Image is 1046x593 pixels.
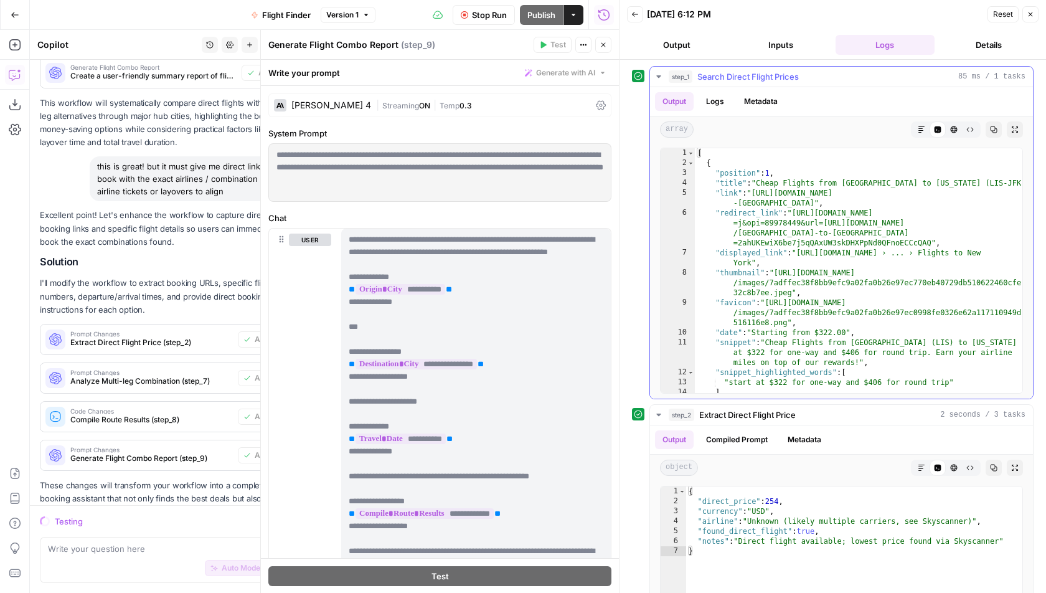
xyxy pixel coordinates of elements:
[40,277,295,316] p: I'll modify the workflow to extract booking URLs, specific flight numbers, departure/arrival time...
[70,408,233,414] span: Code Changes
[376,98,382,111] span: |
[291,101,371,110] div: [PERSON_NAME] 4
[70,64,237,70] span: Generate Flight Combo Report
[661,268,695,298] div: 8
[661,328,695,338] div: 10
[430,98,440,111] span: |
[40,209,295,248] p: Excellent point! Let's enhance the workflow to capture direct booking links and specific flight d...
[238,409,287,425] button: Applied
[453,5,515,25] button: Stop Run
[37,39,198,51] div: Copilot
[243,5,318,25] button: Flight Finder
[660,121,694,138] span: array
[40,97,295,149] p: This workflow will systematically compare direct flights with multi-leg alternatives through majo...
[55,515,295,528] div: Testing
[222,562,260,574] span: Auto Mode
[661,486,686,496] div: 1
[401,39,435,51] span: ( step_9 )
[550,39,566,50] span: Test
[536,67,595,78] span: Generate with AI
[268,127,611,140] label: System Prompt
[238,370,287,386] button: Applied
[431,569,449,582] span: Test
[70,337,233,348] span: Extract Direct Flight Price (step_2)
[262,9,311,21] span: Flight Finder
[661,536,686,546] div: 6
[459,101,472,110] span: 0.3
[940,35,1039,55] button: Details
[70,369,233,376] span: Prompt Changes
[993,9,1013,20] span: Reset
[289,234,331,246] button: user
[326,9,359,21] span: Version 1
[527,9,555,21] span: Publish
[699,92,732,111] button: Logs
[661,387,695,397] div: 14
[699,430,775,449] button: Compiled Prompt
[687,148,694,158] span: Toggle code folding, rows 1 through 244
[268,566,611,586] button: Test
[40,256,295,268] h2: Solution
[836,35,935,55] button: Logs
[650,87,1033,399] div: 85 ms / 1 tasks
[687,158,694,168] span: Toggle code folding, rows 2 through 27
[669,70,692,83] span: step_1
[268,212,611,224] label: Chat
[70,414,233,425] span: Compile Route Results (step_8)
[70,447,233,453] span: Prompt Changes
[987,6,1019,22] button: Reset
[661,516,686,526] div: 4
[655,92,694,111] button: Output
[661,178,695,188] div: 4
[419,101,430,110] span: ON
[661,248,695,268] div: 7
[520,5,563,25] button: Publish
[737,92,785,111] button: Metadata
[661,188,695,208] div: 5
[650,67,1033,87] button: 85 ms / 1 tasks
[40,479,295,545] p: These changes will transform your workflow into a complete flight booking assistant that not only...
[940,409,1025,420] span: 2 seconds / 3 tasks
[242,65,287,81] button: Added
[661,338,695,368] div: 11
[669,409,694,421] span: step_2
[699,409,796,421] span: Extract Direct Flight Price
[661,506,686,516] div: 3
[70,453,233,464] span: Generate Flight Combo Report (step_9)
[661,377,695,387] div: 13
[679,486,686,496] span: Toggle code folding, rows 1 through 7
[661,496,686,506] div: 2
[534,37,572,53] button: Test
[661,208,695,248] div: 6
[661,158,695,168] div: 2
[268,39,530,51] div: Generate Flight Combo Report
[661,546,686,556] div: 7
[205,560,266,576] button: Auto Mode
[520,65,611,81] button: Generate with AI
[321,7,375,23] button: Version 1
[382,101,419,110] span: Streaming
[731,35,830,55] button: Inputs
[440,101,459,110] span: Temp
[958,71,1025,82] span: 85 ms / 1 tasks
[655,430,694,449] button: Output
[70,70,237,82] span: Create a user-friendly summary report of flight options and savings
[90,156,295,201] div: this is great! but it must give me direct link to book with the exact airlines / combination of a...
[627,35,726,55] button: Output
[661,148,695,158] div: 1
[472,9,507,21] span: Stop Run
[661,368,695,377] div: 12
[661,168,695,178] div: 3
[661,526,686,536] div: 5
[238,331,287,348] button: Applied
[661,298,695,328] div: 9
[687,368,694,377] span: Toggle code folding, rows 12 through 14
[780,430,829,449] button: Metadata
[261,60,619,85] div: Write your prompt
[70,376,233,387] span: Analyze Multi-leg Combination (step_7)
[697,70,799,83] span: Search Direct Flight Prices
[70,331,233,337] span: Prompt Changes
[650,405,1033,425] button: 2 seconds / 3 tasks
[660,460,698,476] span: object
[238,447,287,463] button: Applied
